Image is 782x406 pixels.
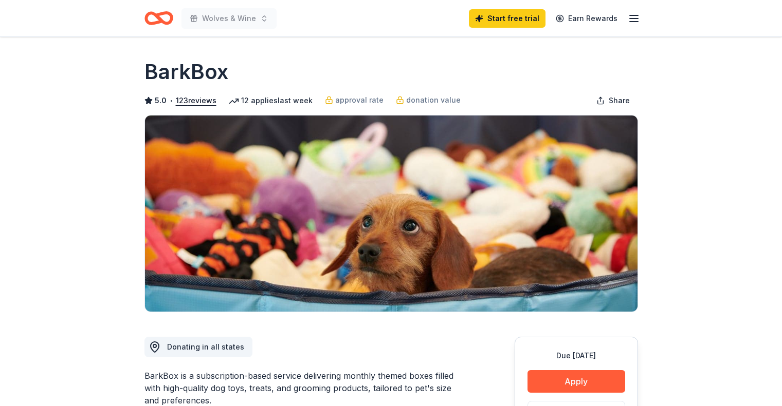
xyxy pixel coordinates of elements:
a: Earn Rewards [550,9,624,28]
a: donation value [396,94,461,106]
div: Due [DATE] [528,350,625,362]
span: Share [609,94,630,107]
span: approval rate [335,94,384,106]
div: 12 applies last week [229,94,313,107]
img: Image for BarkBox [145,115,638,312]
a: approval rate [325,94,384,106]
span: • [169,96,173,105]
span: Wolves & Wine [202,12,256,25]
h1: BarkBox [144,57,228,86]
button: 123reviews [176,94,216,107]
span: donation value [406,94,461,106]
span: Donating in all states [167,342,244,351]
a: Start free trial [469,9,545,28]
button: Apply [528,370,625,393]
a: Home [144,6,173,30]
button: Share [588,90,638,111]
button: Wolves & Wine [181,8,277,29]
span: 5.0 [155,94,167,107]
